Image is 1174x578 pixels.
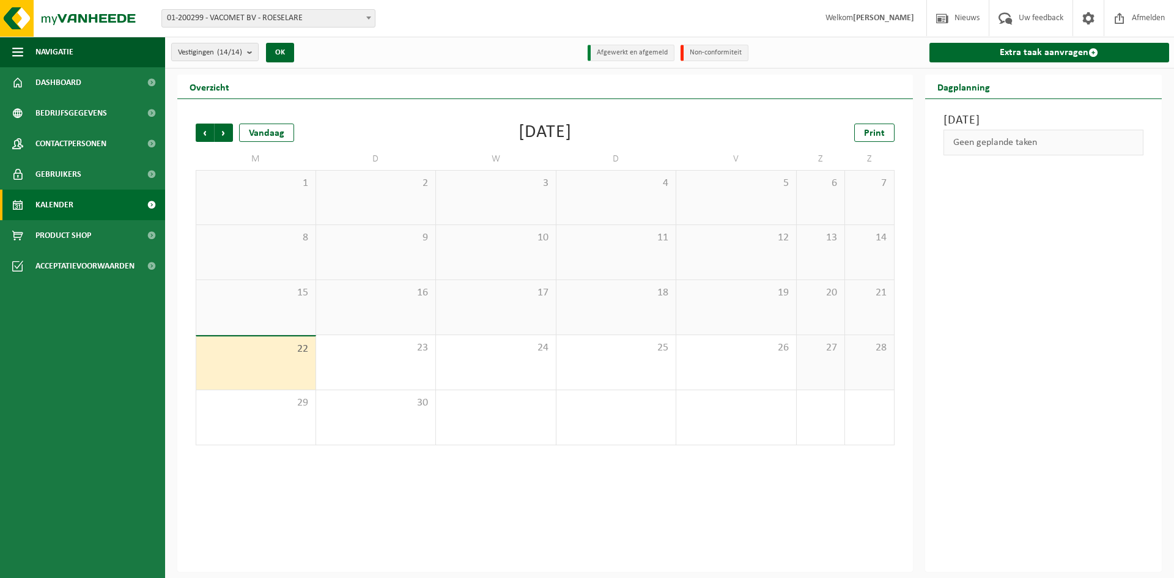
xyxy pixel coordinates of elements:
[864,128,885,138] span: Print
[682,286,790,300] span: 19
[202,231,309,245] span: 8
[929,43,1170,62] a: Extra taak aanvragen
[803,177,839,190] span: 6
[35,159,81,190] span: Gebruikers
[202,396,309,410] span: 29
[854,124,895,142] a: Print
[682,341,790,355] span: 26
[845,148,894,170] td: Z
[196,148,316,170] td: M
[316,148,437,170] td: D
[851,177,887,190] span: 7
[682,231,790,245] span: 12
[215,124,233,142] span: Volgende
[217,48,242,56] count: (14/14)
[6,551,204,578] iframe: chat widget
[681,45,748,61] li: Non-conformiteit
[563,286,670,300] span: 18
[803,286,839,300] span: 20
[563,231,670,245] span: 11
[442,231,550,245] span: 10
[35,37,73,67] span: Navigatie
[35,67,81,98] span: Dashboard
[851,231,887,245] span: 14
[442,341,550,355] span: 24
[803,231,839,245] span: 13
[563,341,670,355] span: 25
[161,9,375,28] span: 01-200299 - VACOMET BV - ROESELARE
[925,75,1002,98] h2: Dagplanning
[196,124,214,142] span: Vorige
[853,13,914,23] strong: [PERSON_NAME]
[202,343,309,356] span: 22
[178,43,242,62] span: Vestigingen
[35,190,73,220] span: Kalender
[682,177,790,190] span: 5
[266,43,294,62] button: OK
[436,148,556,170] td: W
[322,177,430,190] span: 2
[588,45,674,61] li: Afgewerkt en afgemeld
[322,341,430,355] span: 23
[676,148,797,170] td: V
[442,177,550,190] span: 3
[35,128,106,159] span: Contactpersonen
[177,75,242,98] h2: Overzicht
[943,111,1144,130] h3: [DATE]
[797,148,846,170] td: Z
[322,396,430,410] span: 30
[202,286,309,300] span: 15
[322,231,430,245] span: 9
[943,130,1144,155] div: Geen geplande taken
[851,341,887,355] span: 28
[202,177,309,190] span: 1
[556,148,677,170] td: D
[563,177,670,190] span: 4
[35,251,135,281] span: Acceptatievoorwaarden
[35,98,107,128] span: Bedrijfsgegevens
[851,286,887,300] span: 21
[171,43,259,61] button: Vestigingen(14/14)
[239,124,294,142] div: Vandaag
[162,10,375,27] span: 01-200299 - VACOMET BV - ROESELARE
[35,220,91,251] span: Product Shop
[322,286,430,300] span: 16
[803,341,839,355] span: 27
[519,124,572,142] div: [DATE]
[442,286,550,300] span: 17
